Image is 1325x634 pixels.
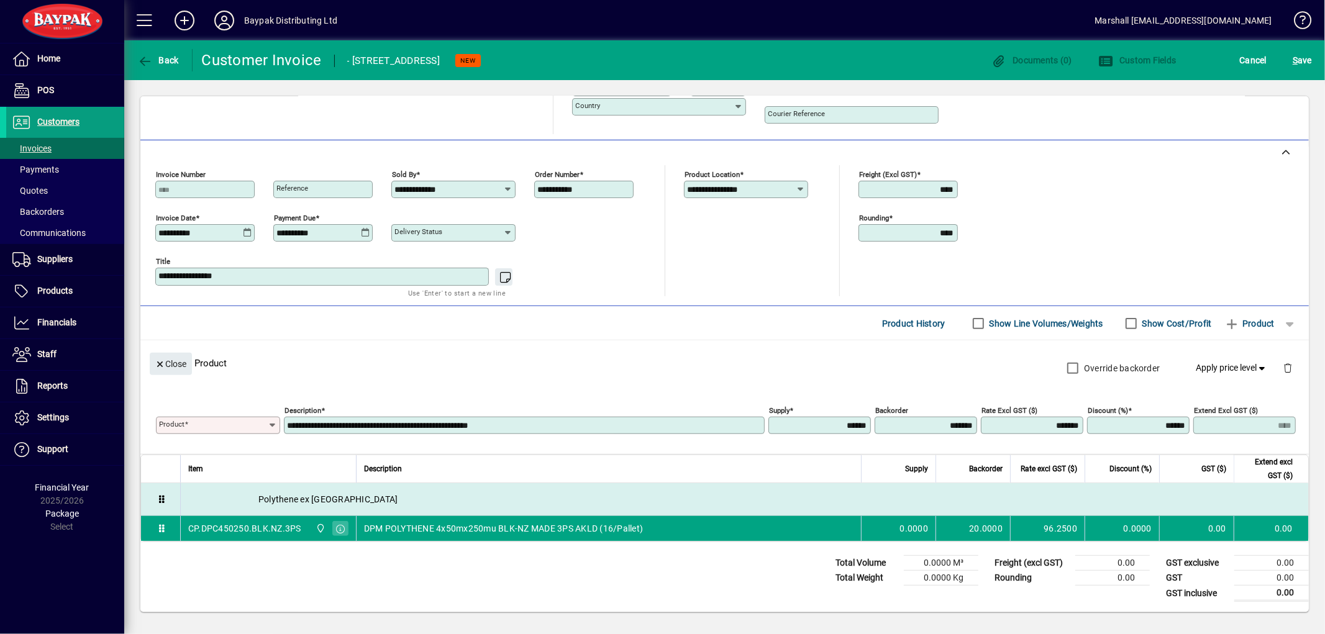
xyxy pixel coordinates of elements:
[875,406,908,415] mat-label: Backorder
[1273,362,1303,373] app-page-header-button: Delete
[460,57,476,65] span: NEW
[6,276,124,307] a: Products
[1194,406,1258,415] mat-label: Extend excl GST ($)
[1196,361,1268,374] span: Apply price level
[6,159,124,180] a: Payments
[181,483,1308,515] div: Polythene ex [GEOGRAPHIC_DATA]
[408,286,506,300] mat-hint: Use 'Enter' to start a new line
[155,354,187,374] span: Close
[1088,406,1128,415] mat-label: Discount (%)
[1140,317,1212,330] label: Show Cost/Profit
[1290,49,1315,71] button: Save
[1234,556,1309,571] td: 0.00
[1224,314,1275,333] span: Product
[1098,55,1177,65] span: Custom Fields
[37,381,68,391] span: Reports
[969,462,1003,476] span: Backorder
[1160,586,1234,601] td: GST inclusive
[1237,49,1270,71] button: Cancel
[991,55,1072,65] span: Documents (0)
[1021,462,1077,476] span: Rate excl GST ($)
[769,406,790,415] mat-label: Supply
[37,254,73,264] span: Suppliers
[312,522,327,535] span: Baypak - Onekawa
[6,201,124,222] a: Backorders
[347,51,440,71] div: - [STREET_ADDRESS]
[877,312,950,335] button: Product History
[364,462,402,476] span: Description
[1085,516,1159,541] td: 0.0000
[1160,571,1234,586] td: GST
[35,482,89,492] span: Financial Year
[37,317,76,327] span: Financials
[882,314,945,333] span: Product History
[134,49,182,71] button: Back
[6,222,124,243] a: Communications
[1234,586,1309,601] td: 0.00
[1234,516,1308,541] td: 0.00
[988,556,1075,571] td: Freight (excl GST)
[156,170,206,179] mat-label: Invoice number
[988,571,1075,586] td: Rounding
[859,170,917,179] mat-label: Freight (excl GST)
[575,101,600,110] mat-label: Country
[1160,556,1234,571] td: GST exclusive
[1095,11,1272,30] div: Marshall [EMAIL_ADDRESS][DOMAIN_NAME]
[37,286,73,296] span: Products
[12,228,86,238] span: Communications
[6,307,124,338] a: Financials
[1273,353,1303,383] button: Delete
[900,522,929,535] span: 0.0000
[165,9,204,32] button: Add
[204,9,244,32] button: Profile
[140,340,1309,386] div: Product
[904,571,978,586] td: 0.0000 Kg
[1293,55,1298,65] span: S
[6,180,124,201] a: Quotes
[394,227,442,236] mat-label: Delivery status
[392,170,416,179] mat-label: Sold by
[364,522,644,535] span: DPM POLYTHENE 4x50mx250mu BLK-NZ MADE 3PS AKLD (16/Pallet)
[905,462,928,476] span: Supply
[1285,2,1309,43] a: Knowledge Base
[1293,50,1312,70] span: ave
[202,50,322,70] div: Customer Invoice
[988,49,1075,71] button: Documents (0)
[276,184,308,192] mat-label: Reference
[37,85,54,95] span: POS
[685,170,740,179] mat-label: Product location
[535,170,580,179] mat-label: Order number
[768,109,825,118] mat-label: Courier Reference
[285,406,321,415] mat-label: Description
[6,339,124,370] a: Staff
[6,434,124,465] a: Support
[1018,522,1077,535] div: 96.2500
[829,556,904,571] td: Total Volume
[981,406,1037,415] mat-label: Rate excl GST ($)
[12,143,52,153] span: Invoices
[188,522,301,535] div: CP.DPC450250.BLK.NZ.3PS
[1218,312,1281,335] button: Product
[1075,571,1150,586] td: 0.00
[1109,462,1152,476] span: Discount (%)
[137,55,179,65] span: Back
[1159,516,1234,541] td: 0.00
[1191,357,1273,379] button: Apply price level
[159,420,184,428] mat-label: Product
[859,214,889,222] mat-label: Rounding
[1234,571,1309,586] td: 0.00
[37,349,57,359] span: Staff
[6,244,124,275] a: Suppliers
[1240,50,1267,70] span: Cancel
[244,11,337,30] div: Baypak Distributing Ltd
[156,214,196,222] mat-label: Invoice date
[156,257,170,266] mat-label: Title
[6,371,124,402] a: Reports
[37,117,80,127] span: Customers
[829,571,904,586] td: Total Weight
[12,165,59,174] span: Payments
[150,353,192,375] button: Close
[147,358,195,369] app-page-header-button: Close
[1242,455,1293,482] span: Extend excl GST ($)
[1095,49,1180,71] button: Custom Fields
